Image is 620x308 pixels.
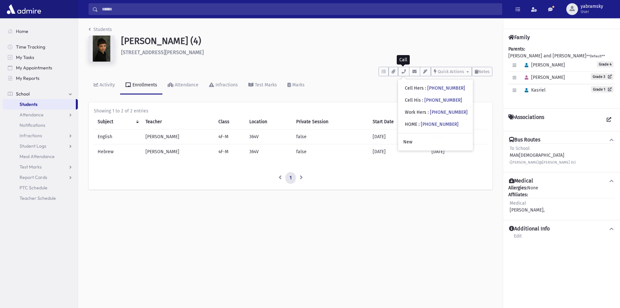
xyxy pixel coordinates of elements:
th: Class [214,114,245,129]
a: Infractions [204,76,243,95]
span: yabramsky [581,4,603,9]
th: Start Date [369,114,428,129]
span: [PERSON_NAME] [522,75,565,80]
button: Medical [508,178,615,184]
a: [PHONE_NUMBER] [424,97,462,103]
b: Parents: [508,46,525,52]
span: To School [510,146,530,151]
h4: Bus Routes [509,137,540,143]
span: Report Cards [20,174,47,180]
a: School [3,89,78,99]
a: Teacher Schedule [3,193,78,203]
a: Enrollments [120,76,162,95]
a: Marks [282,76,310,95]
span: Test Marks [20,164,42,170]
h4: Associations [508,114,544,126]
a: Notifications [3,120,78,130]
a: Time Tracking [3,42,78,52]
td: Hebrew [94,144,142,159]
h6: [STREET_ADDRESS][PERSON_NAME] [121,49,492,55]
td: 364V [245,129,292,144]
th: Subject [94,114,142,129]
div: Attendance [173,82,199,88]
a: View all Associations [603,114,615,126]
a: Meal Attendance [3,151,78,162]
input: Search [98,3,502,15]
span: Home [16,28,28,34]
a: My Tasks [3,52,78,63]
td: false [292,144,369,159]
td: [PERSON_NAME] [142,144,214,159]
div: HOME [405,121,459,128]
a: [PHONE_NUMBER] [427,85,465,91]
small: ([PERSON_NAME]@[PERSON_NAME] Dr) [510,160,576,165]
td: English [94,129,142,144]
th: Private Session [292,114,369,129]
div: Marks [291,82,305,88]
span: My Tasks [16,54,34,60]
div: MAN[DEMOGRAPHIC_DATA] [510,145,576,166]
a: Student Logs [3,141,78,151]
div: Infractions [214,82,238,88]
a: Infractions [3,130,78,141]
th: Teacher [142,114,214,129]
th: Location [245,114,292,129]
button: Additional Info [508,226,615,232]
span: Notifications [20,122,45,128]
div: Call [397,55,410,65]
button: Bus Routes [508,137,615,143]
span: Grade 4 [597,61,613,67]
a: Edit [514,232,522,244]
span: Medical [510,200,526,206]
span: Students [20,101,37,107]
span: [PERSON_NAME] [522,62,565,68]
button: Quick Actions [431,67,472,76]
span: My Appointments [16,65,52,71]
div: Enrollments [131,82,157,88]
span: : [425,85,426,91]
h4: Family [508,34,530,40]
div: Cell Hers [405,85,465,92]
a: Home [3,26,78,37]
a: Test Marks [3,162,78,172]
span: : [419,122,420,127]
a: Grade 3 [591,73,613,80]
a: 1 [285,172,296,184]
span: Teacher Schedule [20,195,56,201]
div: Test Marks [254,82,277,88]
a: Activity [89,76,120,95]
td: 364V [245,144,292,159]
td: 4F-M [214,129,245,144]
td: [DATE] [369,129,428,144]
div: [PERSON_NAME] and [PERSON_NAME] [508,46,615,103]
td: false [292,129,369,144]
td: 4F-M [214,144,245,159]
a: Attendance [3,110,78,120]
div: Showing 1 to 2 of 2 entries [94,108,487,114]
nav: breadcrumb [89,26,112,36]
a: [PHONE_NUMBER] [421,122,459,127]
h4: Additional Info [509,226,550,232]
a: Students [89,27,112,32]
h1: [PERSON_NAME] (4) [121,36,492,47]
td: [DATE] [428,144,487,159]
span: : [428,110,429,115]
a: Students [3,99,76,110]
a: Grade 1 [591,86,613,93]
span: My Reports [16,75,39,81]
img: AdmirePro [5,3,43,16]
span: Student Logs [20,143,46,149]
h4: Medical [509,178,533,184]
span: PTC Schedule [20,185,48,191]
span: Attendance [20,112,44,118]
b: Allergies: [508,185,527,191]
span: Quick Actions [438,69,464,74]
a: My Appointments [3,63,78,73]
span: Notes [478,69,489,74]
a: Test Marks [243,76,282,95]
span: Kasriel [522,87,545,93]
span: Time Tracking [16,44,45,50]
div: [PERSON_NAME], [510,200,544,213]
a: Attendance [162,76,204,95]
span: School [16,91,30,97]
